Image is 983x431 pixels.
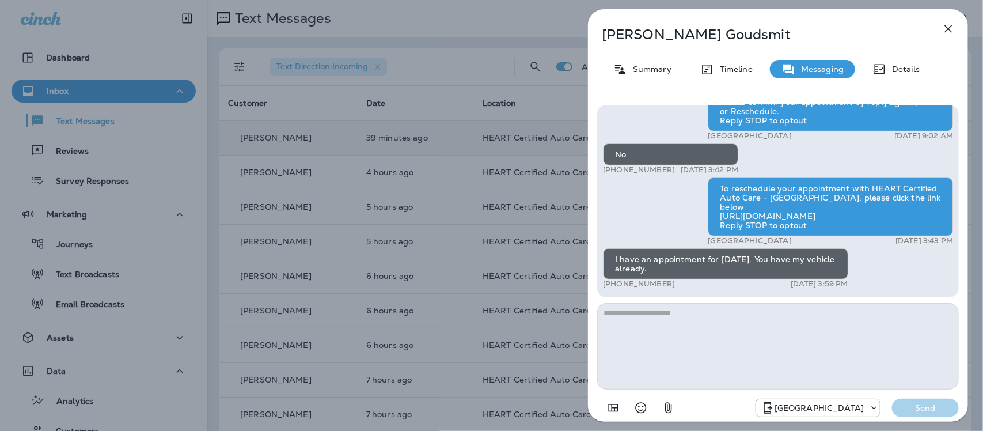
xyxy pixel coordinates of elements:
[795,65,844,74] p: Messaging
[894,131,953,141] p: [DATE] 9:02 AM
[886,65,920,74] p: Details
[681,165,738,175] p: [DATE] 3:42 PM
[708,236,791,245] p: [GEOGRAPHIC_DATA]
[714,65,753,74] p: Timeline
[791,279,848,289] p: [DATE] 3:59 PM
[708,131,791,141] p: [GEOGRAPHIC_DATA]
[629,396,652,419] button: Select an emoji
[756,401,880,415] div: +1 (847) 262-3704
[602,396,625,419] button: Add in a premade template
[603,143,738,165] div: No
[603,279,675,289] p: [PHONE_NUMBER]
[627,65,671,74] p: Summary
[895,236,953,245] p: [DATE] 3:43 PM
[603,248,848,279] div: I have an appointment for [DATE]. You have my vehicle already.
[775,403,864,413] p: [GEOGRAPHIC_DATA]
[602,27,916,43] p: [PERSON_NAME] Goudsmit
[603,165,675,175] p: [PHONE_NUMBER]
[708,177,953,236] div: To reschedule your appointment with HEART Certified Auto Care - [GEOGRAPHIC_DATA], please click t...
